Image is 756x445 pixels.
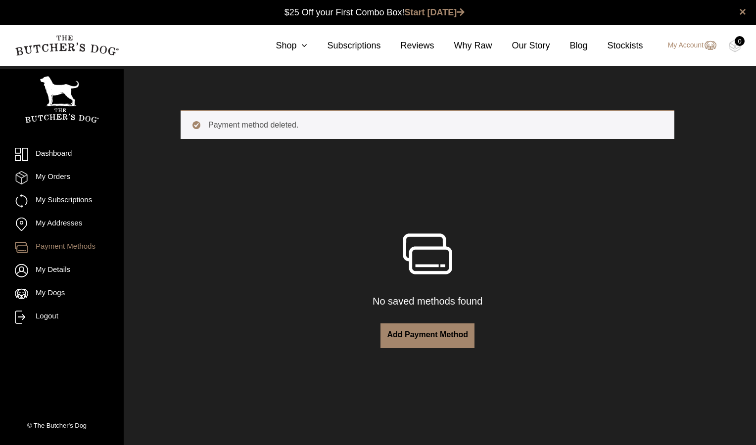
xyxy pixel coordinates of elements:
[658,40,716,51] a: My Account
[492,39,550,52] a: Our Story
[15,148,109,161] a: Dashboard
[15,171,109,184] a: My Orders
[15,287,109,301] a: My Dogs
[307,39,380,52] a: Subscriptions
[434,39,492,52] a: Why Raw
[403,155,452,279] img: TBD_Payment_White_160px.png
[256,39,307,52] a: Shop
[15,194,109,208] a: My Subscriptions
[405,7,465,17] a: Start [DATE]
[15,241,109,254] a: Payment Methods
[729,40,741,52] img: TBD_Cart-Empty.png
[181,294,674,309] p: No saved methods found
[550,39,588,52] a: Blog
[25,76,99,123] img: TBD_Portrait_Logo_White.png
[739,6,746,18] a: close
[588,39,643,52] a: Stockists
[380,39,434,52] a: Reviews
[15,264,109,277] a: My Details
[15,311,109,324] a: Logout
[15,218,109,231] a: My Addresses
[735,36,745,46] div: 0
[380,323,474,348] a: Add payment method
[181,110,674,139] div: Payment method deleted.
